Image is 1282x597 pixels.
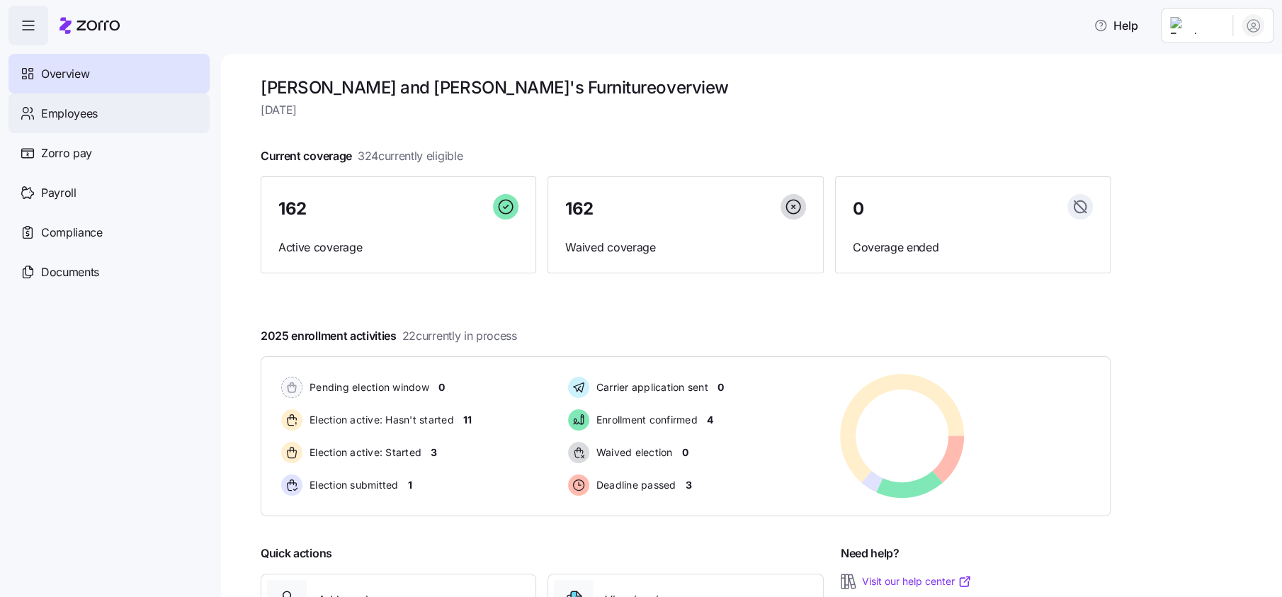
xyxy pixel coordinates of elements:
a: Employees [8,93,210,133]
span: Help [1094,17,1138,34]
span: 22 currently in process [402,327,517,345]
span: Payroll [41,184,76,202]
span: Current coverage [261,147,463,165]
span: 162 [278,200,307,217]
span: Carrier application sent [592,380,708,394]
span: Waived election [592,445,673,460]
span: Election active: Hasn't started [305,413,454,427]
span: Need help? [841,545,900,562]
span: 0 [717,380,724,394]
span: Active coverage [278,239,518,256]
a: Compliance [8,212,210,252]
span: Election active: Started [305,445,421,460]
a: Visit our help center [862,574,972,589]
span: 1 [408,478,412,492]
span: Waived coverage [565,239,805,256]
span: Overview [41,65,89,83]
span: Coverage ended [853,239,1093,256]
span: 0 [853,200,864,217]
span: Quick actions [261,545,332,562]
span: Deadline passed [592,478,676,492]
span: 11 [463,413,471,427]
span: 4 [707,413,713,427]
span: 324 currently eligible [358,147,463,165]
a: Zorro pay [8,133,210,173]
a: Payroll [8,173,210,212]
span: Enrollment confirmed [592,413,698,427]
button: Help [1082,11,1150,40]
span: Employees [41,105,98,123]
span: 162 [565,200,594,217]
a: Overview [8,54,210,93]
span: Compliance [41,224,103,241]
h1: [PERSON_NAME] and [PERSON_NAME]'s Furniture overview [261,76,1111,98]
a: Documents [8,252,210,292]
span: Pending election window [305,380,429,394]
span: Election submitted [305,478,399,492]
span: [DATE] [261,101,1111,119]
span: 0 [681,445,688,460]
span: 0 [438,380,445,394]
span: Zorro pay [41,144,92,162]
img: Employer logo [1170,17,1221,34]
span: Documents [41,263,99,281]
span: 3 [685,478,691,492]
span: 3 [431,445,437,460]
span: 2025 enrollment activities [261,327,517,345]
